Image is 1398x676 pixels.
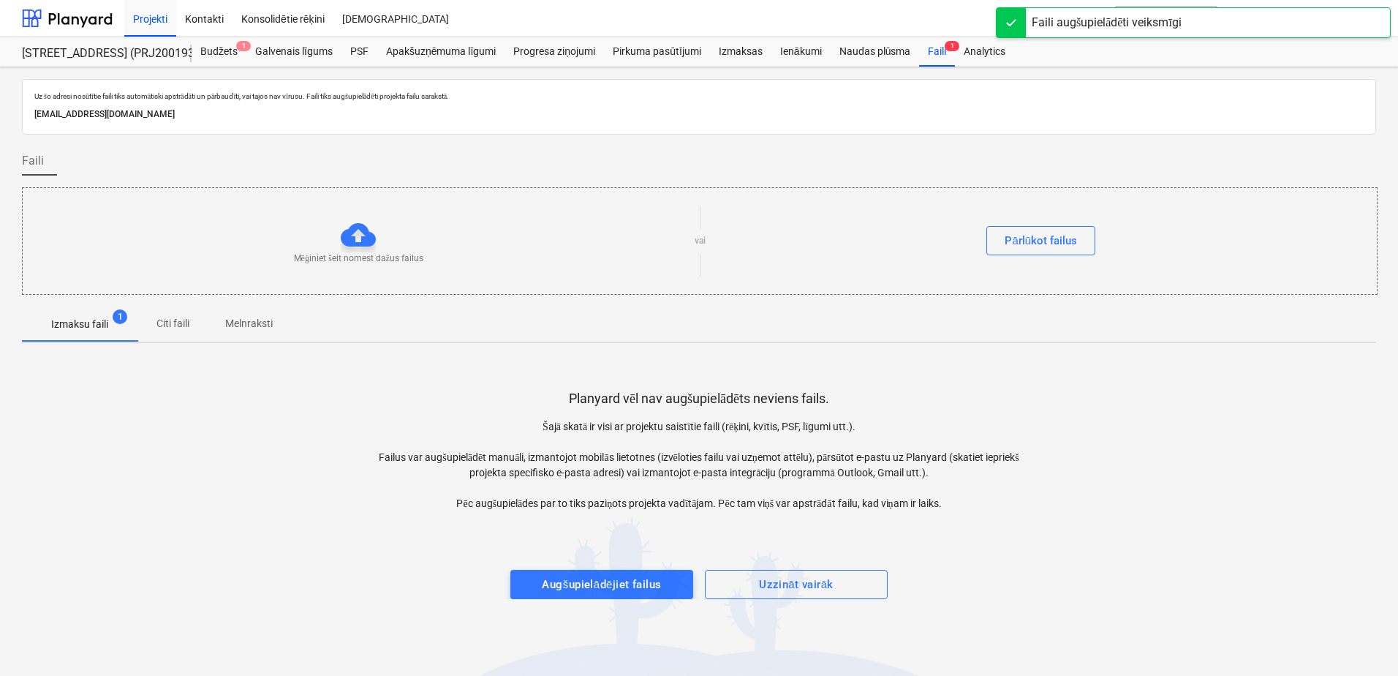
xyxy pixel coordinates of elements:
[695,235,706,247] p: vai
[759,575,834,594] div: Uzzināt vairāk
[225,316,273,331] p: Melnraksti
[155,316,190,331] p: Citi faili
[113,309,127,324] span: 1
[22,46,174,61] div: [STREET_ADDRESS] (PRJ2001934) 2601941
[945,41,959,51] span: 1
[505,37,604,67] a: Progresa ziņojumi
[51,317,108,332] p: Izmaksu faili
[542,575,661,594] div: Augšupielādējiet failus
[377,37,505,67] a: Apakšuzņēmuma līgumi
[236,41,251,51] span: 1
[919,37,955,67] div: Faili
[955,37,1014,67] a: Analytics
[360,419,1038,511] p: Šajā skatā ir visi ar projektu saistītie faili (rēķini, kvītis, PSF, līgumi utt.). Failus var aug...
[22,152,44,170] span: Faili
[246,37,341,67] a: Galvenais līgums
[604,37,710,67] a: Pirkuma pasūtījumi
[771,37,831,67] a: Ienākumi
[1032,14,1182,31] div: Faili augšupielādēti veiksmīgi
[192,37,246,67] div: Budžets
[510,570,693,599] button: Augšupielādējiet failus
[705,570,888,599] button: Uzzināt vairāk
[1325,606,1398,676] iframe: Chat Widget
[192,37,246,67] a: Budžets1
[569,390,829,408] p: Planyard vēl nav augšupielādēts neviens fails.
[34,91,1364,101] p: Uz šo adresi nosūtītie faili tiks automātiski apstrādāti un pārbaudīti, vai tajos nav vīrusu. Fai...
[1005,231,1077,250] div: Pārlūkot failus
[831,37,920,67] a: Naudas plūsma
[34,107,1364,122] p: [EMAIL_ADDRESS][DOMAIN_NAME]
[294,252,423,265] p: Mēģiniet šeit nomest dažus failus
[22,187,1378,295] div: Mēģiniet šeit nomest dažus failusvaiPārlūkot failus
[986,226,1095,255] button: Pārlūkot failus
[919,37,955,67] a: Faili1
[341,37,377,67] a: PSF
[710,37,771,67] a: Izmaksas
